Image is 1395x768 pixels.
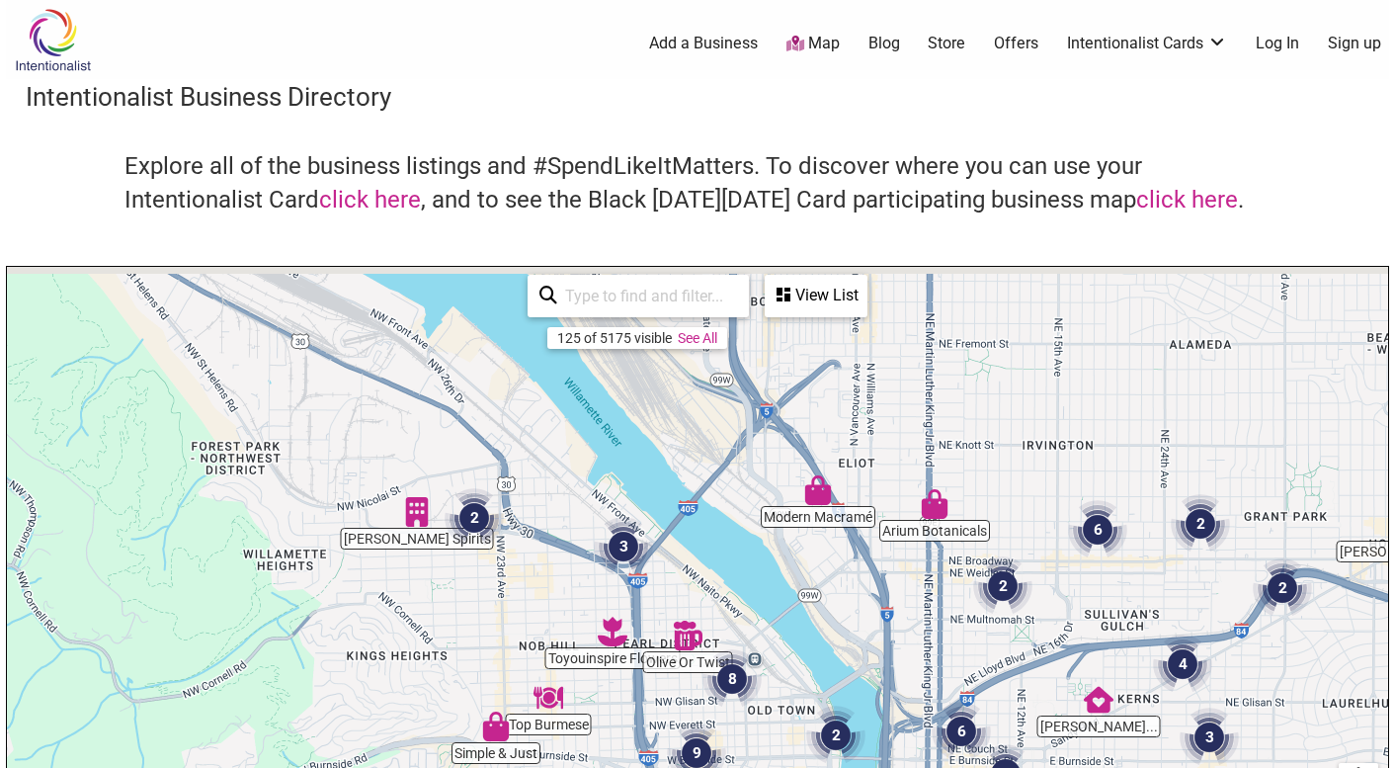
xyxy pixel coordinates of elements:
div: 3 [594,517,653,576]
div: View List [767,277,865,314]
div: See a list of the visible businesses [765,275,867,317]
a: Store [928,33,965,54]
a: Sign up [1328,33,1381,54]
div: 2 [1171,494,1230,554]
div: Modern Macramé [803,475,833,505]
div: Freeland Spirits [402,497,432,527]
div: 125 of 5175 visible [557,330,672,346]
a: Add a Business [649,33,758,54]
div: Toyouinspire Flowers [598,617,627,646]
div: 6 [932,702,991,761]
div: 2 [1253,558,1312,618]
div: Graciela Teofield LLC [1084,685,1113,715]
input: Type to find and filter... [557,277,737,315]
a: click here [1136,186,1238,213]
div: Arium Botanicals [920,489,949,519]
div: 2 [973,556,1032,616]
div: 2 [806,706,865,765]
div: 3 [1180,708,1239,767]
a: Blog [868,33,900,54]
h4: Explore all of the business listings and #SpendLikeItMatters. To discover where you can use your ... [124,150,1271,216]
a: See All [678,330,717,346]
div: Top Burmese [533,683,563,713]
h3: Intentionalist Business Directory [26,79,1369,115]
a: click here [319,186,421,213]
div: 2 [445,488,504,548]
a: Offers [994,33,1038,54]
div: 6 [1068,500,1127,559]
div: Type to search and filter [528,275,749,317]
img: Intentionalist [6,8,100,72]
a: Map [786,33,840,55]
div: Olive Or Twist [673,621,702,650]
div: 4 [1153,635,1212,694]
div: 8 [702,649,762,709]
a: Log In [1256,33,1299,54]
a: Intentionalist Cards [1067,33,1227,54]
div: Simple & Just [481,712,511,741]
